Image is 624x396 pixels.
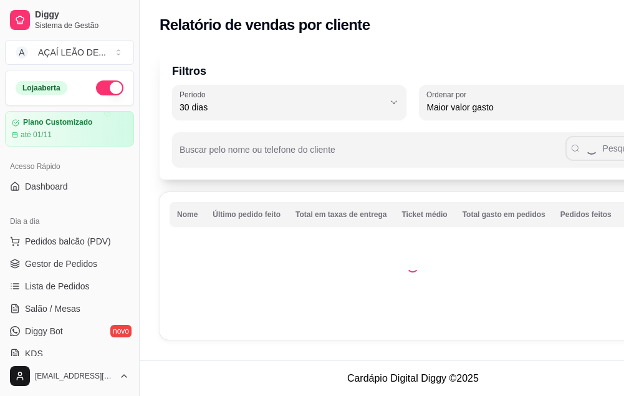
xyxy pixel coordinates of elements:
[38,46,106,59] div: AÇAÍ LEÃO DE ...
[5,111,134,147] a: Plano Customizadoaté 01/11
[16,46,28,59] span: A
[25,258,97,270] span: Gestor de Pedidos
[23,118,92,127] article: Plano Customizado
[5,276,134,296] a: Lista de Pedidos
[5,321,134,341] a: Diggy Botnovo
[160,15,370,35] h2: Relatório de vendas por cliente
[35,9,129,21] span: Diggy
[35,371,114,381] span: [EMAIL_ADDRESS][DOMAIN_NAME]
[25,235,111,248] span: Pedidos balcão (PDV)
[180,101,384,113] span: 30 dias
[5,40,134,65] button: Select a team
[25,180,68,193] span: Dashboard
[172,85,406,120] button: Período30 dias
[5,231,134,251] button: Pedidos balcão (PDV)
[21,130,52,140] article: até 01/11
[426,89,471,100] label: Ordenar por
[25,302,80,315] span: Salão / Mesas
[35,21,129,31] span: Sistema de Gestão
[180,148,565,161] input: Buscar pelo nome ou telefone do cliente
[180,89,209,100] label: Período
[5,361,134,391] button: [EMAIL_ADDRESS][DOMAIN_NAME]
[406,260,419,273] div: Loading
[96,80,123,95] button: Alterar Status
[5,344,134,364] a: KDS
[25,280,90,292] span: Lista de Pedidos
[25,347,43,360] span: KDS
[5,176,134,196] a: Dashboard
[5,211,134,231] div: Dia a dia
[5,5,134,35] a: DiggySistema de Gestão
[25,325,63,337] span: Diggy Bot
[5,254,134,274] a: Gestor de Pedidos
[16,81,67,95] div: Loja aberta
[5,299,134,319] a: Salão / Mesas
[5,157,134,176] div: Acesso Rápido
